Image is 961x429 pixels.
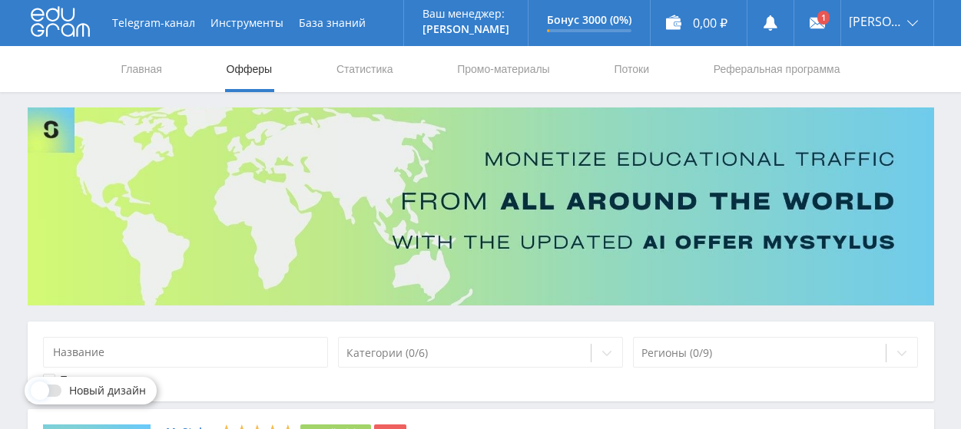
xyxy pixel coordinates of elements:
a: Главная [120,46,164,92]
a: Статистика [335,46,395,92]
a: Промо-материалы [456,46,551,92]
a: Потоки [612,46,651,92]
a: Офферы [225,46,274,92]
span: Новый дизайн [69,384,146,397]
a: Реферальная программа [712,46,842,92]
p: Бонус 3000 (0%) [547,14,631,26]
img: Banner [28,107,934,305]
p: Ваш менеджер: [423,8,509,20]
div: Подключенные [60,374,142,386]
span: [PERSON_NAME] [849,15,903,28]
input: Название [43,337,329,368]
p: [PERSON_NAME] [423,23,509,35]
